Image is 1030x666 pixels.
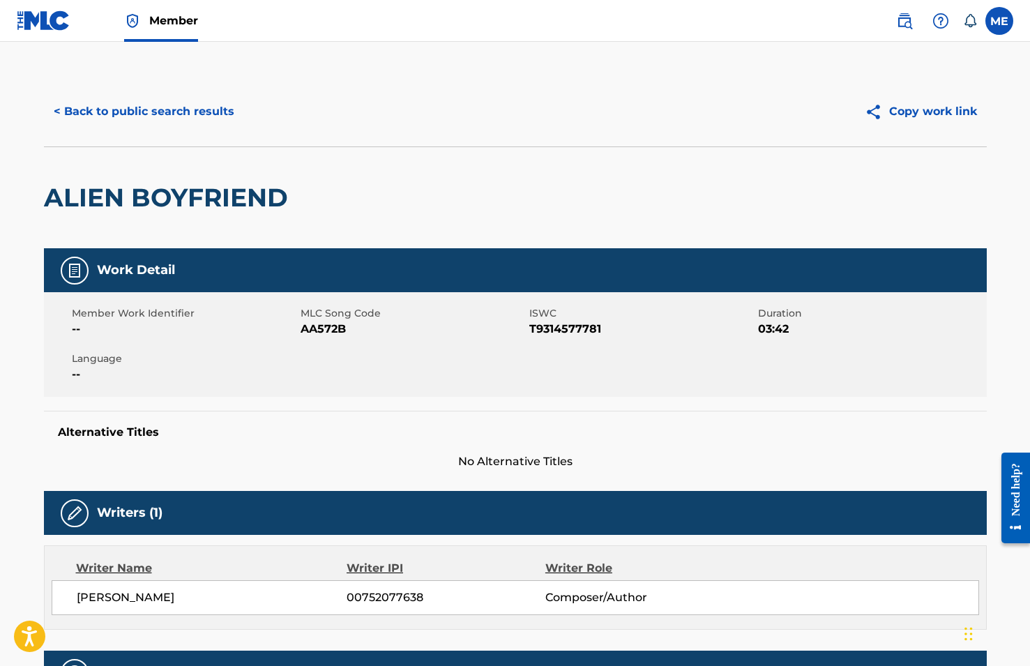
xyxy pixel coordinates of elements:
span: ISWC [529,306,755,321]
img: Work Detail [66,262,83,279]
h5: Work Detail [97,262,175,278]
img: search [896,13,913,29]
img: Writers [66,505,83,522]
button: < Back to public search results [44,94,244,129]
span: MLC Song Code [301,306,526,321]
span: Composer/Author [545,589,726,606]
img: MLC Logo [17,10,70,31]
h5: Writers (1) [97,505,162,521]
span: Duration [758,306,983,321]
button: Copy work link [855,94,987,129]
h5: Alternative Titles [58,425,973,439]
div: Help [927,7,955,35]
img: Top Rightsholder [124,13,141,29]
h2: ALIEN BOYFRIEND [44,182,295,213]
img: Copy work link [865,103,889,121]
span: T9314577781 [529,321,755,338]
span: AA572B [301,321,526,338]
span: Member [149,13,198,29]
div: Drag [964,613,973,655]
span: 00752077638 [347,589,545,606]
div: Notifications [963,14,977,28]
a: Public Search [891,7,918,35]
div: User Menu [985,7,1013,35]
span: Member Work Identifier [72,306,297,321]
div: Writer Name [76,560,347,577]
img: help [932,13,949,29]
span: [PERSON_NAME] [77,589,347,606]
span: No Alternative Titles [44,453,987,470]
span: -- [72,321,297,338]
span: 03:42 [758,321,983,338]
iframe: Chat Widget [960,599,1030,666]
div: Writer IPI [347,560,545,577]
iframe: Resource Center [991,441,1030,556]
span: -- [72,366,297,383]
div: Writer Role [545,560,726,577]
span: Language [72,351,297,366]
